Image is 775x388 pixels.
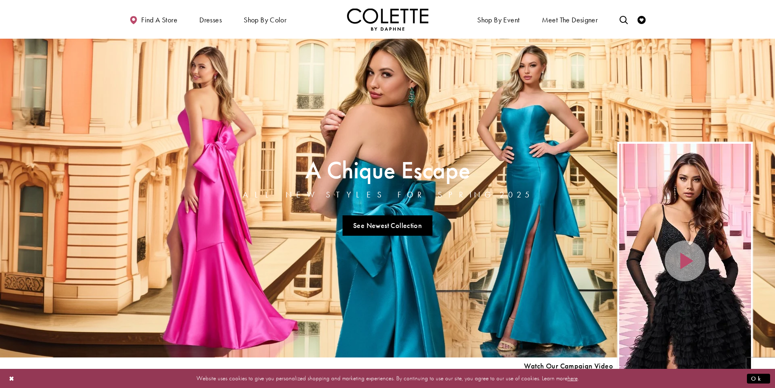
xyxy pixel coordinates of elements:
[635,8,648,31] a: Check Wishlist
[540,8,600,31] a: Meet the designer
[199,16,222,24] span: Dresses
[477,16,520,24] span: Shop By Event
[141,16,177,24] span: Find a store
[197,8,224,31] span: Dresses
[568,374,578,382] a: here
[542,16,598,24] span: Meet the designer
[475,8,522,31] span: Shop By Event
[747,373,770,384] button: Submit Dialog
[343,215,433,236] a: See Newest Collection A Chique Escape All New Styles For Spring 2025
[127,8,179,31] a: Find a store
[618,8,630,31] a: Toggle search
[347,8,428,31] img: Colette by Daphne
[347,8,428,31] a: Visit Home Page
[244,16,286,24] span: Shop by color
[524,362,613,370] span: Play Slide #15 Video
[240,212,535,239] ul: Slider Links
[59,373,716,384] p: Website uses cookies to give you personalized shopping and marketing experiences. By continuing t...
[242,8,288,31] span: Shop by color
[5,371,19,386] button: Close Dialog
